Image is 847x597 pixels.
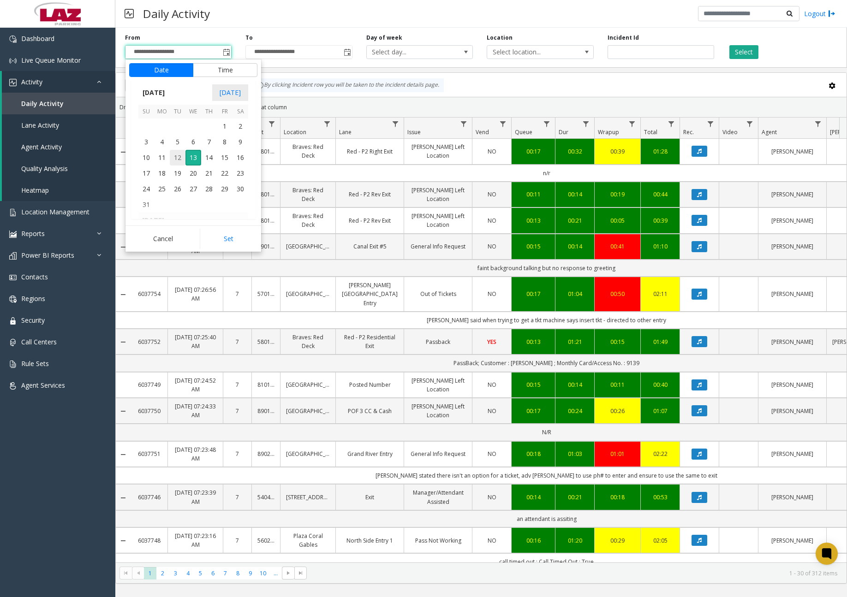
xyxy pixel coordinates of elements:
[410,186,466,203] a: [PERSON_NAME] Left Location
[517,290,549,298] div: 00:17
[217,181,233,197] td: Friday, August 29, 2025
[257,290,274,298] a: 570112
[233,166,248,181] td: Saturday, August 23, 2025
[185,166,201,181] td: Wednesday, August 20, 2025
[321,118,334,130] a: Location Filter Menu
[764,337,821,346] a: [PERSON_NAME]
[245,34,253,42] label: To
[2,179,115,201] a: Heatmap
[600,147,635,156] a: 00:39
[561,407,589,415] div: 00:24
[233,181,248,197] span: 30
[21,251,74,260] span: Power BI Reports
[2,71,115,93] a: Activity
[21,77,42,86] span: Activity
[341,449,398,458] a: Grand River Entry
[517,190,549,199] div: 00:11
[646,290,674,298] a: 02:11
[257,449,274,458] a: 890209
[233,150,248,166] span: 16
[561,242,589,251] a: 00:14
[410,142,466,160] a: [PERSON_NAME] Left Location
[138,86,169,100] span: [DATE]
[233,181,248,197] td: Saturday, August 30, 2025
[138,150,154,166] td: Sunday, August 10, 2025
[478,337,506,346] a: YES
[478,290,506,298] a: NO
[517,493,549,502] a: 00:14
[138,150,154,166] span: 10
[116,291,131,298] a: Collapse Details
[646,380,674,389] a: 00:40
[257,216,274,225] a: 580116
[366,34,402,42] label: Day of week
[341,380,398,389] a: Posted Number
[517,147,549,156] a: 00:17
[217,150,233,166] span: 15
[21,316,45,325] span: Security
[744,118,756,130] a: Video Filter Menu
[488,148,496,155] span: NO
[600,407,635,415] a: 00:26
[21,381,65,390] span: Agent Services
[286,380,330,389] a: [GEOGRAPHIC_DATA]
[410,242,466,251] a: General Info Request
[9,231,17,238] img: 'icon'
[21,99,64,108] span: Daily Activity
[21,294,45,303] span: Regions
[286,212,330,229] a: Braves: Red Deck
[136,493,162,502] a: 6037746
[764,190,821,199] a: [PERSON_NAME]
[764,216,821,225] a: [PERSON_NAME]
[229,407,246,415] a: 7
[116,408,131,415] a: Collapse Details
[561,449,589,458] a: 01:03
[257,190,274,199] a: 580116
[600,380,635,389] div: 00:11
[21,272,48,281] span: Contacts
[704,118,717,130] a: Rec. Filter Menu
[229,337,246,346] a: 7
[517,407,549,415] div: 00:17
[646,407,674,415] a: 01:07
[341,333,398,350] a: Red - P2 Residential Exit
[286,290,330,298] a: [GEOGRAPHIC_DATA]
[600,290,635,298] a: 00:50
[488,450,496,458] span: NO
[286,333,330,350] a: Braves: Red Deck
[217,166,233,181] span: 22
[764,449,821,458] a: [PERSON_NAME]
[201,166,217,181] span: 21
[9,382,17,390] img: 'icon'
[517,216,549,225] a: 00:13
[665,118,678,130] a: Total Filter Menu
[626,118,638,130] a: Wrapup Filter Menu
[9,339,17,346] img: 'icon'
[561,147,589,156] a: 00:32
[154,181,170,197] td: Monday, August 25, 2025
[341,407,398,415] a: POF 3 CC & Cash
[170,134,185,150] span: 5
[173,402,217,420] a: [DATE] 07:24:33 AM
[185,134,201,150] span: 6
[257,493,274,502] a: 540444
[487,338,496,346] span: YES
[517,380,549,389] a: 00:15
[233,150,248,166] td: Saturday, August 16, 2025
[729,45,758,59] button: Select
[136,337,162,346] a: 6037752
[646,242,674,251] div: 01:10
[478,493,506,502] a: NO
[257,147,274,156] a: 580116
[138,197,154,213] td: Sunday, August 31, 2025
[233,134,248,150] span: 9
[116,338,131,346] a: Collapse Details
[646,216,674,225] a: 00:39
[185,150,201,166] span: 13
[561,337,589,346] a: 01:21
[9,317,17,325] img: 'icon'
[561,190,589,199] div: 00:14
